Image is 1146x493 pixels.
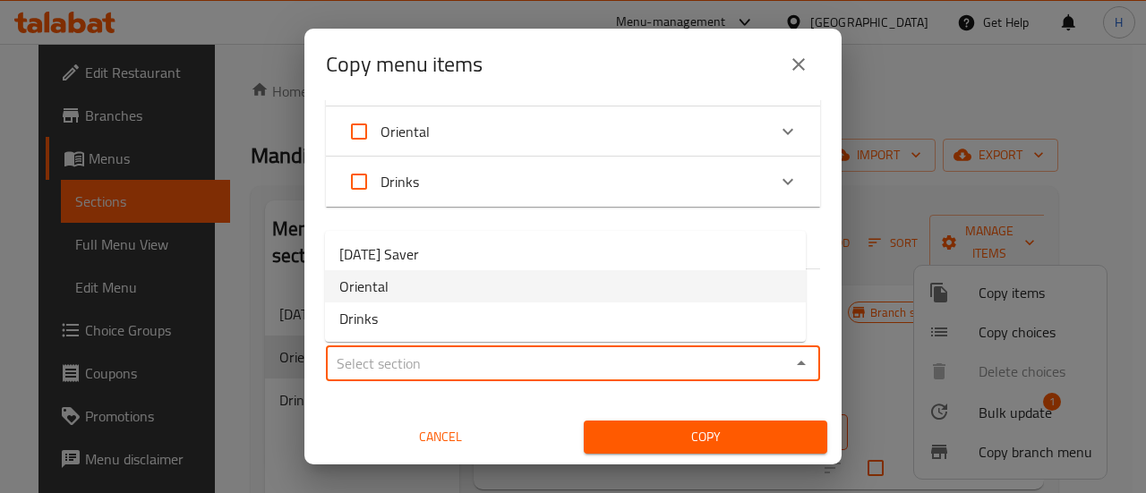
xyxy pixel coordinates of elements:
input: Select section [331,351,785,376]
button: Cancel [319,421,562,454]
button: Copy [584,421,827,454]
button: close [777,43,820,86]
div: Expand [326,106,820,157]
span: [DATE] Saver [339,243,419,265]
h2: Copy menu items [326,50,483,79]
button: All [763,221,820,254]
span: Cancel [326,426,555,448]
span: Oriental [339,276,389,297]
label: Acknowledge [338,160,419,203]
span: Drinks [339,308,378,329]
button: None [326,221,383,254]
span: Oriental [381,118,430,145]
span: Copy [598,426,813,448]
span: Drinks [381,168,419,195]
div: Expand [326,157,820,207]
button: Close [789,351,814,376]
label: Acknowledge [338,110,430,153]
